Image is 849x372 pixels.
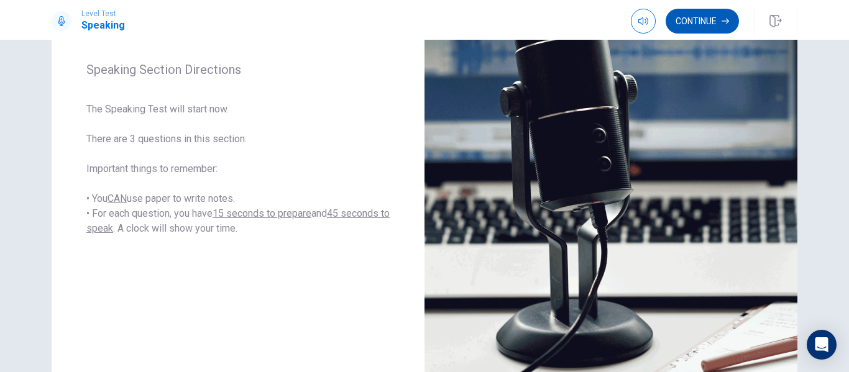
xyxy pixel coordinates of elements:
[81,18,125,33] h1: Speaking
[108,193,127,204] u: CAN
[86,62,390,77] span: Speaking Section Directions
[213,207,311,219] u: 15 seconds to prepare
[666,9,739,34] button: Continue
[81,9,125,18] span: Level Test
[807,330,837,360] div: Open Intercom Messenger
[86,102,390,236] span: The Speaking Test will start now. There are 3 questions in this section. Important things to reme...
